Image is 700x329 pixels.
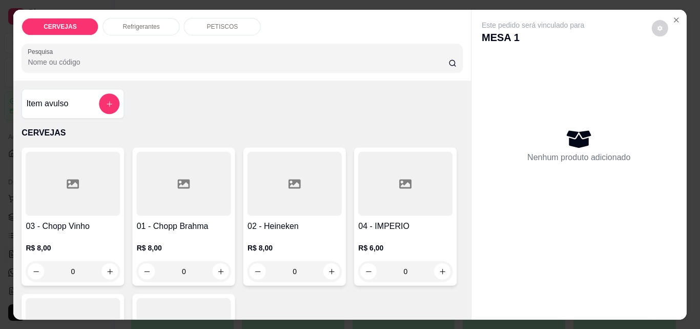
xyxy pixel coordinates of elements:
h4: 04 - IMPERIO [358,220,452,232]
h4: 03 - Chopp Vinho [26,220,120,232]
button: decrease-product-quantity [651,20,668,36]
button: Close [668,12,685,28]
h4: 02 - Heineken [248,220,342,232]
p: R$ 8,00 [248,242,342,253]
p: Nenhum produto adicionado [527,151,630,164]
p: Refrigerantes [123,23,160,31]
p: CERVEJAS [44,23,77,31]
p: PETISCOS [207,23,238,31]
button: increase-product-quantity [102,263,118,279]
h4: Item avulso [26,98,68,110]
button: decrease-product-quantity [360,263,377,279]
button: decrease-product-quantity [250,263,266,279]
p: R$ 8,00 [137,242,231,253]
p: MESA 1 [482,30,584,45]
button: increase-product-quantity [435,263,451,279]
p: CERVEJAS [22,127,463,139]
button: increase-product-quantity [323,263,340,279]
p: R$ 8,00 [26,242,120,253]
button: decrease-product-quantity [28,263,44,279]
label: Pesquisa [28,47,56,56]
input: Pesquisa [28,57,448,67]
p: Este pedido será vinculado para [482,20,584,30]
button: add-separate-item [99,93,120,114]
button: decrease-product-quantity [139,263,155,279]
h4: 01 - Chopp Brahma [137,220,231,232]
p: R$ 6,00 [358,242,452,253]
button: increase-product-quantity [213,263,229,279]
